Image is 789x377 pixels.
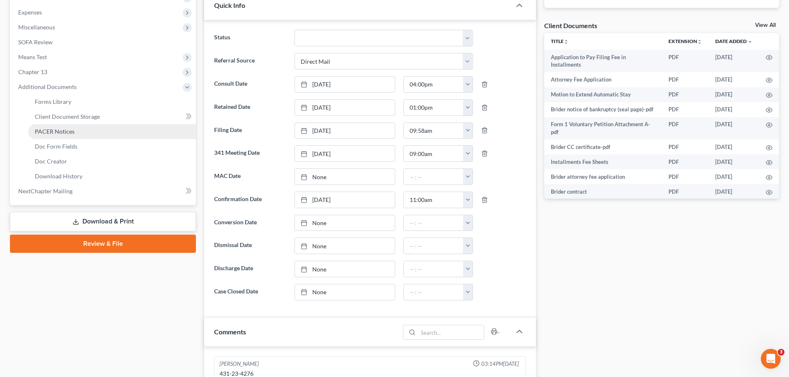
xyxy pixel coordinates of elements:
[220,360,259,368] div: [PERSON_NAME]
[544,117,662,140] td: Form 1 Voluntary Petition Attachment A-pdf
[35,98,71,105] span: Forms Library
[28,139,196,154] a: Doc Form Fields
[709,50,759,72] td: [DATE]
[295,77,395,92] a: [DATE]
[210,30,290,46] label: Status
[18,9,42,16] span: Expenses
[35,113,100,120] span: Client Document Storage
[28,169,196,184] a: Download History
[481,360,519,368] span: 03:14PM[DATE]
[18,83,77,90] span: Additional Documents
[210,145,290,162] label: 341 Meeting Date
[210,261,290,277] label: Discharge Date
[544,72,662,87] td: Attorney Fee Application
[35,128,75,135] span: PACER Notices
[544,87,662,102] td: Motion to Extend Automatic Stay
[18,68,47,75] span: Chapter 13
[662,50,709,72] td: PDF
[18,53,47,60] span: Means Test
[295,100,395,115] a: [DATE]
[404,192,463,208] input: -- : --
[295,146,395,161] a: [DATE]
[28,94,196,109] a: Forms Library
[210,99,290,116] label: Retained Date
[418,325,484,339] input: Search...
[662,72,709,87] td: PDF
[662,139,709,154] td: PDF
[210,192,290,208] label: Confirmation Date
[295,192,395,208] a: [DATE]
[551,38,569,44] a: Titleunfold_more
[544,21,597,30] div: Client Documents
[761,349,781,369] iframe: Intercom live chat
[210,122,290,139] label: Filing Date
[662,87,709,102] td: PDF
[709,102,759,117] td: [DATE]
[35,173,82,180] span: Download History
[564,39,569,44] i: unfold_more
[697,39,702,44] i: unfold_more
[295,215,395,231] a: None
[28,154,196,169] a: Doc Creator
[35,143,77,150] span: Doc Form Fields
[709,72,759,87] td: [DATE]
[662,117,709,140] td: PDF
[214,1,245,9] span: Quick Info
[295,261,395,277] a: None
[668,38,702,44] a: Extensionunfold_more
[544,139,662,154] td: Brider CC certificate-pdf
[12,35,196,50] a: SOFA Review
[404,123,463,139] input: -- : --
[544,184,662,199] td: Brider contract
[210,284,290,300] label: Case Closed Date
[210,215,290,231] label: Conversion Date
[709,169,759,184] td: [DATE]
[662,169,709,184] td: PDF
[35,158,67,165] span: Doc Creator
[295,123,395,139] a: [DATE]
[404,238,463,254] input: -- : --
[404,284,463,300] input: -- : --
[544,102,662,117] td: Brider notice of bankruptcy (seal page)-pdf
[404,215,463,231] input: -- : --
[662,184,709,199] td: PDF
[748,39,753,44] i: expand_more
[10,212,196,231] a: Download & Print
[709,87,759,102] td: [DATE]
[18,187,72,195] span: NextChapter Mailing
[28,124,196,139] a: PACER Notices
[295,284,395,300] a: None
[755,22,776,28] a: View All
[295,169,395,185] a: None
[544,169,662,184] td: Brider attorney fee application
[709,154,759,169] td: [DATE]
[210,76,290,93] label: Consult Date
[709,184,759,199] td: [DATE]
[404,169,463,185] input: -- : --
[662,102,709,117] td: PDF
[715,38,753,44] a: Date Added expand_more
[214,328,246,336] span: Comments
[28,109,196,124] a: Client Document Storage
[210,238,290,254] label: Dismissal Date
[295,238,395,254] a: None
[404,146,463,161] input: -- : --
[210,168,290,185] label: MAC Date
[404,77,463,92] input: -- : --
[210,53,290,70] label: Referral Source
[18,38,53,46] span: SOFA Review
[404,261,463,277] input: -- : --
[18,24,55,31] span: Miscellaneous
[709,139,759,154] td: [DATE]
[544,50,662,72] td: Application to Pay Filing Fee in Installments
[12,184,196,199] a: NextChapter Mailing
[10,235,196,253] a: Review & File
[778,349,784,355] span: 3
[662,154,709,169] td: PDF
[404,100,463,115] input: -- : --
[709,117,759,140] td: [DATE]
[544,154,662,169] td: Installments Fee Sheets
